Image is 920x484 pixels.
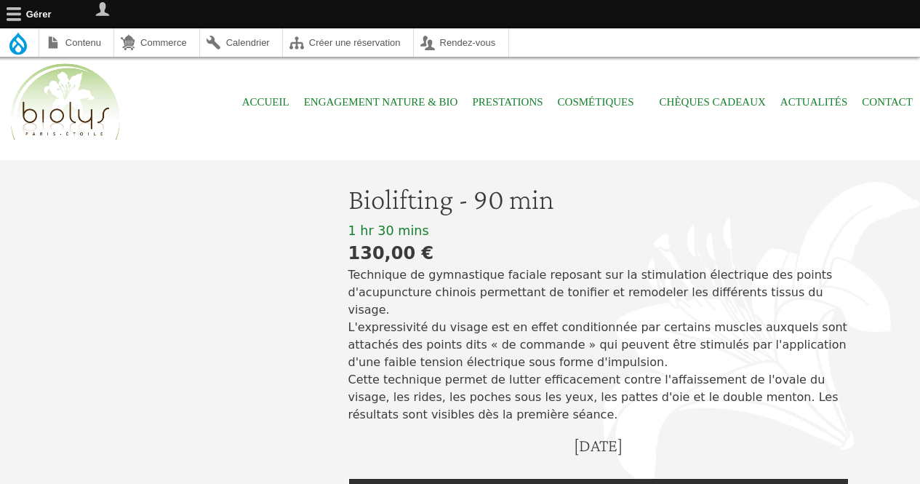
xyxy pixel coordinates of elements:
img: Accueil [7,61,124,144]
a: Accueil [242,86,289,119]
p: Technique de gymnastique faciale reposant sur la stimulation électrique des points d'acupuncture ... [348,266,849,424]
a: Engagement Nature & Bio [304,86,458,119]
a: Actualités [780,86,848,119]
a: Prestations [472,86,543,119]
h1: Biolifting - 90 min [348,182,849,217]
div: 1 hr 30 mins [348,223,849,239]
span: Cosmétiques [558,86,645,119]
a: Chèques cadeaux [660,86,766,119]
h4: [DATE] [574,435,623,456]
a: Contact [862,86,913,119]
div: 130,00 € [348,240,849,266]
